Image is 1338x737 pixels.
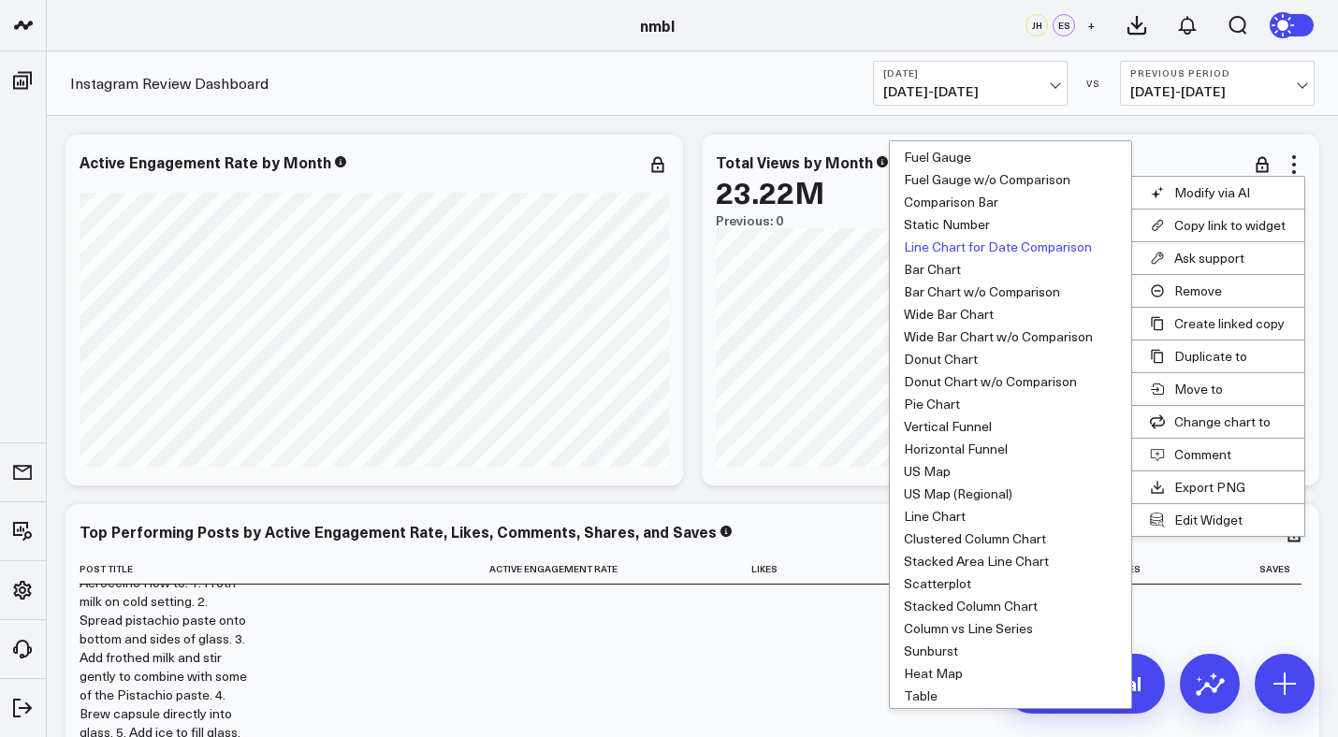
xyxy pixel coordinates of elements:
button: Wide Bar Chart [890,303,1131,325]
button: Fuel Gauge w/o Comparison [890,168,1131,191]
button: Wide Bar Chart w/o Comparison [890,325,1131,348]
button: Change chart to [1131,406,1304,438]
button: Line Chart for Date Comparison [890,236,1131,258]
button: Donut Chart [890,348,1131,370]
button: Ask support [1131,242,1304,274]
div: 23.22M [716,175,824,209]
button: Clustered Column Chart [890,527,1131,550]
button: Donut Chart w/o Comparison [890,370,1131,393]
th: Post Title [80,554,267,585]
button: Table [890,685,1131,707]
button: Copy link to widget [1131,210,1304,241]
div: Top Performing Posts by Active Engagement Rate, Likes, Comments, Shares, and Saves [80,521,717,542]
button: Pie Chart [890,393,1131,415]
button: Bar Chart [890,258,1131,281]
div: JH [1025,14,1048,36]
button: Stacked Area Line Chart [890,550,1131,572]
span: + [1087,19,1096,32]
button: Bar Chart w/o Comparison [890,281,1131,303]
th: Comments [804,554,1010,585]
button: Sunburst [890,640,1131,662]
button: Line Chart [890,505,1131,527]
button: Comment [1131,439,1304,470]
button: Horizontal Funnel [890,438,1131,460]
button: Vertical Funnel [890,415,1131,438]
button: + [1080,14,1102,36]
button: Stacked Column Chart [890,595,1131,617]
button: Export PNG [1131,471,1304,503]
button: Previous Period[DATE]-[DATE] [1120,61,1315,106]
button: Table w/ Date Columns [890,707,1131,730]
b: [DATE] [883,67,1057,79]
div: ES [1053,14,1075,36]
button: Fuel Gauge [890,146,1131,168]
button: [DATE][DATE]-[DATE] [873,61,1068,106]
a: nmbl [640,15,675,36]
span: [DATE] - [DATE] [883,84,1057,99]
button: Static Number [890,213,1131,236]
button: Duplicate to [1131,340,1304,372]
th: Likes [644,554,804,585]
b: Previous Period [1130,67,1304,79]
div: VS [1077,78,1111,89]
div: Previous: 0 [716,213,1305,228]
a: Instagram Review Dashboard [70,73,269,94]
button: Comparison Bar [890,191,1131,213]
button: Create linked copy [1131,308,1304,340]
div: Active Engagement Rate by Month [80,152,331,172]
span: [DATE] - [DATE] [1130,84,1304,99]
div: Total Views by Month [716,152,873,172]
th: Saves [1167,554,1302,585]
button: Move to [1131,373,1304,405]
button: Heat Map [890,662,1131,685]
button: Column vs Line Series [890,617,1131,640]
button: US Map [890,460,1131,483]
button: Modify via AI [1131,177,1304,209]
button: US Map (Regional) [890,483,1131,505]
button: Remove [1131,275,1304,307]
button: Edit Widget [1131,504,1304,536]
button: Scatterplot [890,572,1131,595]
th: Active Engagement Rate [267,554,644,585]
